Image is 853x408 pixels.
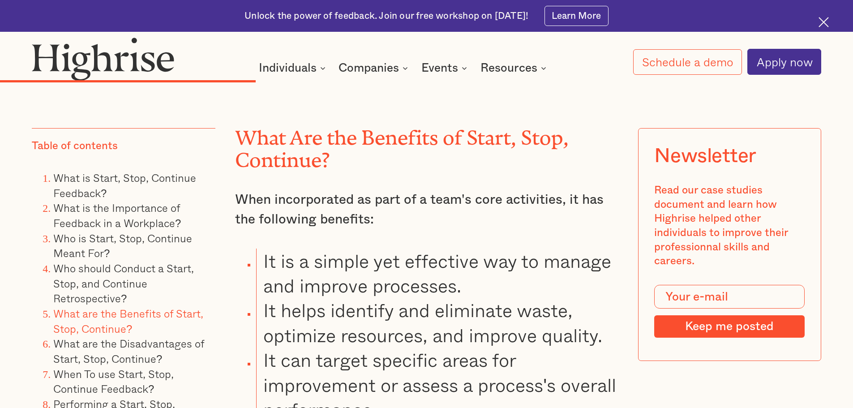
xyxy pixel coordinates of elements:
div: Individuals [259,63,317,73]
a: What is Start, Stop, Continue Feedback? [53,169,196,201]
div: Resources [480,63,537,73]
a: What is the Importance of Feedback in a Workplace? [53,199,181,231]
div: Events [421,63,458,73]
div: Unlock the power of feedback. Join our free workshop on [DATE]! [244,10,528,22]
p: When incorporated as part of a team's core activities, it has the following benefits: [235,190,618,230]
div: Individuals [259,63,328,73]
a: What are the Disadvantages of Start, Stop, Continue? [53,335,204,367]
div: Companies [339,63,399,73]
h2: What Are the Benefits of Start, Stop, Continue? [235,122,618,167]
div: Companies [339,63,411,73]
li: It is a simple yet effective way to manage and improve processes. [256,249,618,298]
form: Modal Form [654,285,805,338]
li: It helps identify and eliminate waste, optimize resources, and improve quality. [256,298,618,348]
a: What are the Benefits of Start, Stop, Continue? [53,305,203,337]
input: Keep me posted [654,315,805,338]
div: Events [421,63,470,73]
a: Schedule a demo [633,49,742,75]
a: Who is Start, Stop, Continue Meant For? [53,230,192,262]
input: Your e-mail [654,285,805,309]
div: Table of contents [32,139,118,154]
img: Highrise logo [32,37,174,80]
a: Learn More [544,6,609,26]
div: Newsletter [654,144,756,167]
a: When To use Start, Stop, Continue Feedback? [53,365,174,397]
div: Resources [480,63,549,73]
div: Read our case studies document and learn how Highrise helped other individuals to improve their p... [654,184,805,269]
a: Apply now [747,49,821,75]
a: Who should Conduct a Start, Stop, and Continue Retrospective? [53,260,194,306]
img: Cross icon [819,17,829,27]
